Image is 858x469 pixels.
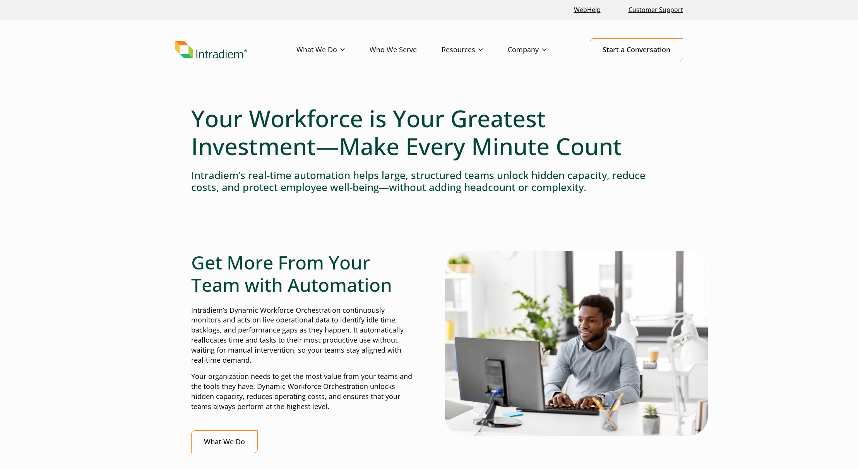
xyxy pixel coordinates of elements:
a: What We Do [296,39,370,61]
img: Man typing on computer with real-time automation [445,251,708,435]
p: Your organization needs to get the most value from your teams and the tools they have. Dynamic Wo... [191,372,413,412]
h4: Intradiem’s real-time automation helps large, structured teams unlock hidden capacity, reduce cos... [191,169,667,193]
h2: Get More From Your Team with Automation [191,251,413,296]
img: Intradiem [175,41,247,59]
a: Link to homepage of Intradiem [175,41,296,59]
a: Resources [442,39,508,61]
a: What We Do [191,430,258,453]
h1: Your Workforce is Your Greatest Investment—Make Every Minute Count [191,104,667,160]
a: Start a Conversation [590,38,683,61]
a: Who We Serve [370,39,442,61]
a: Company [508,39,571,61]
p: Intradiem’s Dynamic Workforce Orchestration continuously monitors and acts on live operational da... [191,305,413,365]
a: Customer Support [625,2,686,18]
a: Link opens in a new window [571,2,604,18]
